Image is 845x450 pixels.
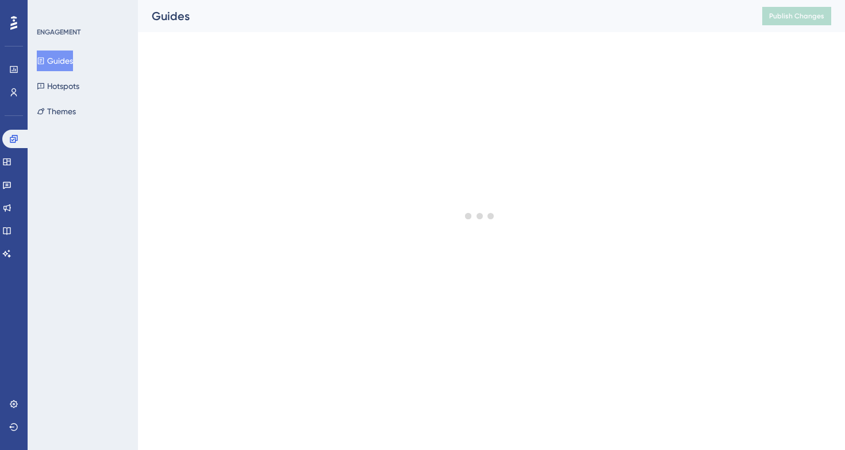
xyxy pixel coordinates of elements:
button: Hotspots [37,76,79,96]
div: Guides [152,8,733,24]
div: ENGAGEMENT [37,28,80,37]
button: Publish Changes [762,7,831,25]
button: Themes [37,101,76,122]
button: Guides [37,51,73,71]
span: Publish Changes [769,11,824,21]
